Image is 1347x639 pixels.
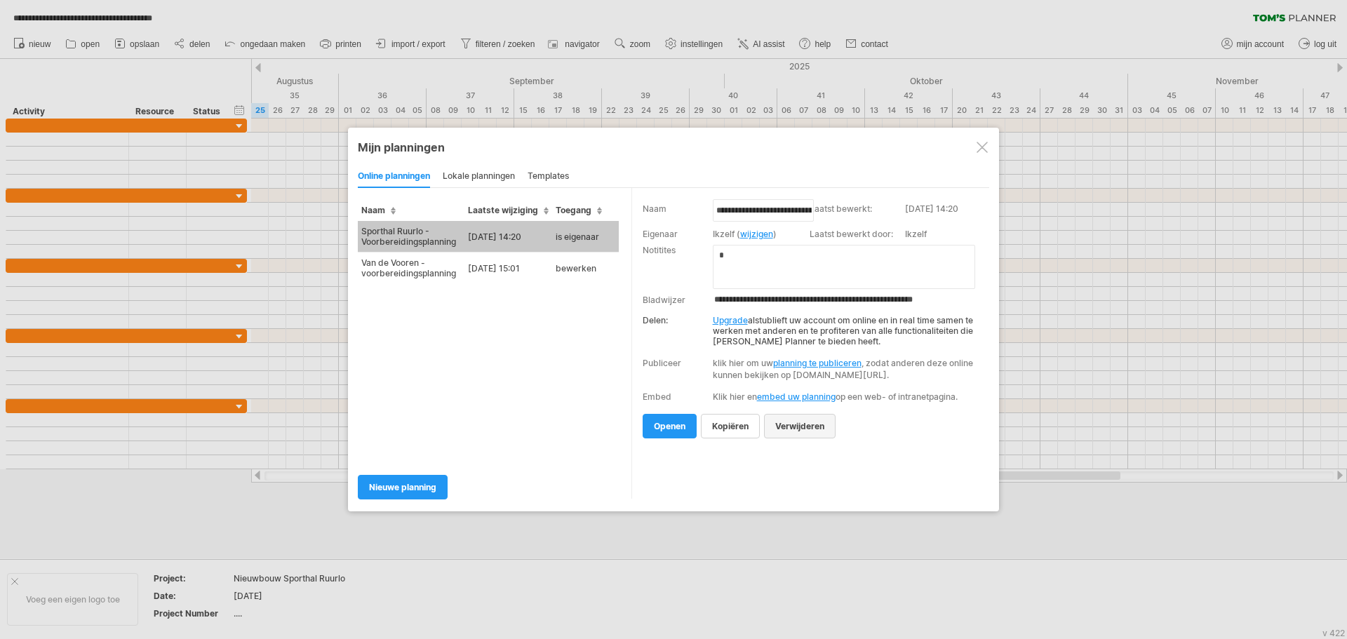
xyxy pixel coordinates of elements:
[464,253,552,284] td: [DATE] 15:01
[643,227,713,243] td: Eigenaar
[810,227,905,243] td: Laatst bewerkt door:
[764,414,836,438] a: verwijderen
[361,205,396,215] span: Naam
[358,221,464,253] td: Sporthal Ruurlo - Voorbereidingsplanning
[643,358,681,368] div: Publiceer
[905,227,991,243] td: Ikzelf
[810,202,905,227] td: Laatst bewerkt:
[528,166,569,188] div: templates
[443,166,515,188] div: lokale planningen
[358,140,989,154] div: Mijn planningen
[713,357,980,381] div: klik hier om uw , zodat anderen deze online kunnen bekijken op [DOMAIN_NAME][URL].
[643,315,668,325] strong: Delen:
[464,221,552,253] td: [DATE] 14:20
[740,229,773,239] a: wijzigen
[643,290,713,308] td: Bladwijzer
[905,202,991,227] td: [DATE] 14:20
[713,391,980,402] div: Klik hier en op een web- of intranetpagina.
[643,243,713,290] td: Notitites
[713,229,803,239] div: Ikzelf ( )
[654,421,685,431] span: openen
[643,414,697,438] a: openen
[468,205,549,215] span: Laatste wijziging
[358,475,448,499] a: Nieuwe planning
[552,221,619,253] td: is eigenaar
[701,414,760,438] a: kopiëren
[713,315,748,325] a: Upgrade
[552,253,619,284] td: bewerken
[712,421,749,431] span: kopiëren
[358,253,464,284] td: Van de Vooren - voorbereidingsplanning
[773,358,862,368] a: planning te publiceren
[643,202,713,227] td: Naam
[775,421,824,431] span: verwijderen
[358,166,430,188] div: online planningen
[643,308,980,347] div: alstublieft uw account om online en in real time samen te werken met anderen en te profiteren van...
[757,391,836,402] a: embed uw planning
[643,391,671,402] div: Embed
[369,482,436,492] span: Nieuwe planning
[556,205,602,215] span: Toegang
